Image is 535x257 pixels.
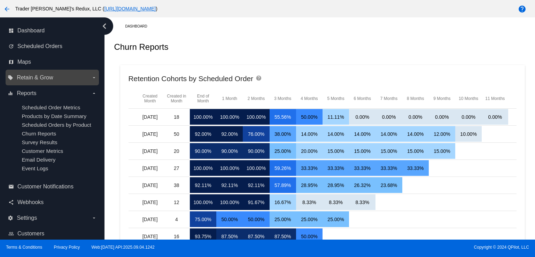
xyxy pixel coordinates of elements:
[349,109,375,125] mat-cell: 0.00%
[375,160,402,176] mat-cell: 33.33%
[455,126,482,142] mat-cell: 10.00%
[429,143,455,159] mat-cell: 15.00%
[270,211,296,227] mat-cell: 25.00%
[323,96,349,101] mat-header-cell: 5 Months
[190,143,216,159] mat-cell: 90.00%
[216,126,243,142] mat-cell: 92.00%
[22,122,91,128] a: Scheduled Orders by Product
[243,126,269,142] mat-cell: 76.00%
[17,215,37,221] span: Settings
[137,194,163,210] mat-cell: [DATE]
[8,56,97,68] a: map Maps
[15,6,157,11] span: Trader [PERSON_NAME]'s Redux, LLC ( )
[91,215,97,221] i: arrow_drop_down
[402,109,429,125] mat-cell: 0.00%
[270,160,296,176] mat-cell: 59.26%
[243,96,269,101] mat-header-cell: 2 Months
[296,126,323,142] mat-cell: 14.00%
[22,113,86,119] a: Products by Date Summary
[137,109,163,125] mat-cell: [DATE]
[163,177,190,193] mat-cell: 38
[8,44,14,49] i: update
[349,177,375,193] mat-cell: 26.32%
[216,143,243,159] mat-cell: 90.00%
[375,177,402,193] mat-cell: 23.68%
[163,109,190,125] mat-cell: 18
[216,194,243,210] mat-cell: 100.00%
[8,75,13,80] i: local_offer
[17,75,53,81] span: Retain & Grow
[8,28,14,33] i: dashboard
[323,143,349,159] mat-cell: 15.00%
[190,211,216,227] mat-cell: 75.00%
[256,75,264,84] mat-icon: help
[216,96,243,101] mat-header-cell: 1 Month
[137,126,163,142] mat-cell: [DATE]
[296,211,323,227] mat-cell: 25.00%
[349,126,375,142] mat-cell: 14.00%
[243,211,269,227] mat-cell: 50.00%
[216,177,243,193] mat-cell: 92.11%
[270,126,296,142] mat-cell: 38.00%
[163,126,190,142] mat-cell: 50
[375,96,402,101] mat-header-cell: 7 Months
[270,109,296,125] mat-cell: 55.56%
[273,245,529,250] span: Copyright © 2024 QPilot, LLC
[455,96,482,101] mat-header-cell: 10 Months
[270,143,296,159] mat-cell: 25.00%
[17,184,73,190] span: Customer Notifications
[323,194,349,210] mat-cell: 8.33%
[323,109,349,125] mat-cell: 11.11%
[296,160,323,176] mat-cell: 33.33%
[163,94,190,103] mat-header-cell: Created in Month
[270,228,296,244] mat-cell: 87.50%
[17,43,62,49] span: Scheduled Orders
[137,177,163,193] mat-cell: [DATE]
[296,96,323,101] mat-header-cell: 4 Months
[17,199,44,205] span: Webhooks
[216,160,243,176] mat-cell: 100.00%
[243,177,269,193] mat-cell: 92.11%
[429,126,455,142] mat-cell: 12.00%
[125,21,153,32] a: Dashboard
[518,5,526,13] mat-icon: help
[3,5,11,13] mat-icon: arrow_back
[104,6,156,11] a: [URL][DOMAIN_NAME]
[8,25,97,36] a: dashboard Dashboard
[190,194,216,210] mat-cell: 100.00%
[190,109,216,125] mat-cell: 100.00%
[8,184,14,189] i: email
[8,215,13,221] i: settings
[349,160,375,176] mat-cell: 33.33%
[163,143,190,159] mat-cell: 20
[8,91,13,96] i: equalizer
[402,160,429,176] mat-cell: 33.33%
[22,157,55,163] a: Email Delivery
[22,139,57,145] span: Survey Results
[22,104,80,110] a: Scheduled Order Metrics
[296,143,323,159] mat-cell: 20.00%
[296,177,323,193] mat-cell: 28.95%
[99,21,110,32] i: chevron_left
[137,94,163,103] mat-header-cell: Created Month
[190,177,216,193] mat-cell: 92.11%
[8,59,14,65] i: map
[270,177,296,193] mat-cell: 57.89%
[54,245,80,250] a: Privacy Policy
[375,143,402,159] mat-cell: 15.00%
[22,131,56,137] a: Churn Reports
[22,148,63,154] span: Customer Metrics
[190,94,216,103] mat-header-cell: End of Month
[349,194,375,210] mat-cell: 8.33%
[137,160,163,176] mat-cell: [DATE]
[8,231,14,236] i: people_outline
[190,160,216,176] mat-cell: 100.00%
[17,59,31,65] span: Maps
[323,160,349,176] mat-cell: 33.33%
[270,194,296,210] mat-cell: 16.67%
[402,143,429,159] mat-cell: 15.00%
[8,200,14,205] i: share
[323,126,349,142] mat-cell: 14.00%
